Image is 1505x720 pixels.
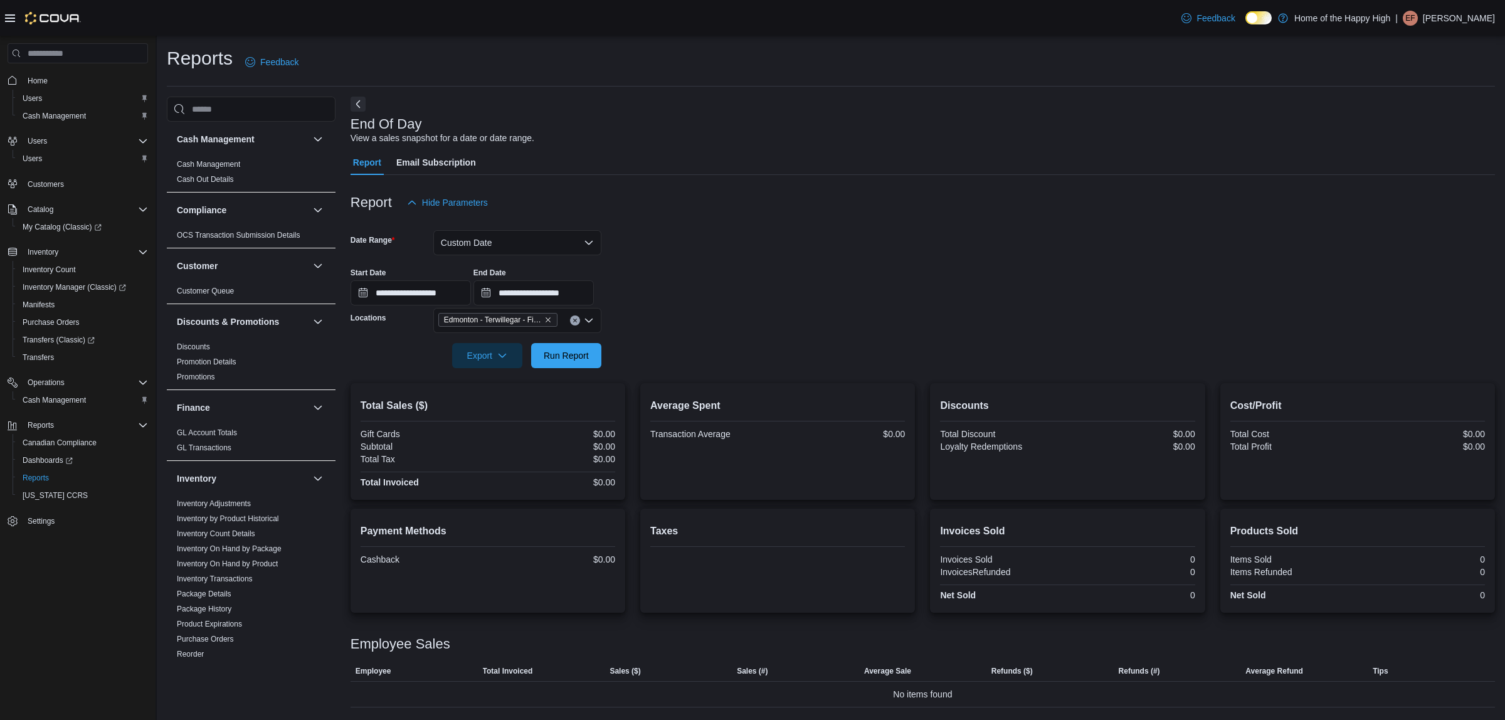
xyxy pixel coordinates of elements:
a: Inventory Count [18,262,81,277]
span: Run Report [544,349,589,362]
label: End Date [473,268,506,278]
div: Loyalty Redemptions [940,442,1065,452]
span: Users [28,136,47,146]
a: Transfers [18,350,59,365]
a: Feedback [240,50,304,75]
a: Product Expirations [177,620,242,628]
a: Package History [177,605,231,613]
span: Cash Management [18,393,148,408]
button: Purchase Orders [13,314,153,331]
a: Cash Out Details [177,175,234,184]
div: $0.00 [1360,442,1485,452]
span: GL Account Totals [177,428,237,438]
span: Transfers (Classic) [23,335,95,345]
div: Total Cost [1230,429,1355,439]
label: Locations [351,313,386,323]
span: Cash Management [23,111,86,121]
button: Compliance [310,203,325,218]
a: Home [23,73,53,88]
div: 0 [1360,590,1485,600]
span: Feedback [1196,12,1235,24]
a: GL Transactions [177,443,231,452]
span: EF [1405,11,1415,26]
span: Manifests [18,297,148,312]
button: Catalog [23,202,58,217]
h2: Discounts [940,398,1195,413]
h3: Cash Management [177,133,255,146]
h3: Discounts & Promotions [177,315,279,328]
div: Cash Management [167,157,335,192]
span: Discounts [177,342,210,352]
button: Cash Management [13,391,153,409]
button: Customers [3,175,153,193]
span: Inventory by Product Historical [177,514,279,524]
button: Canadian Compliance [13,434,153,452]
span: Transfers (Classic) [18,332,148,347]
span: Dashboards [23,455,73,465]
div: Items Refunded [1230,567,1355,577]
div: 0 [1360,567,1485,577]
a: Discounts [177,342,210,351]
h2: Cost/Profit [1230,398,1485,413]
span: Cash Management [23,395,86,405]
strong: Net Sold [1230,590,1266,600]
span: Promotion Details [177,357,236,367]
button: Operations [23,375,70,390]
span: Users [23,154,42,164]
span: Customers [23,176,148,192]
button: Settings [3,512,153,530]
button: [US_STATE] CCRS [13,487,153,504]
button: Open list of options [584,315,594,326]
button: Users [3,132,153,150]
button: Next [351,97,366,112]
span: My Catalog (Classic) [23,222,102,232]
h3: Inventory [177,472,216,485]
input: Press the down key to open a popover containing a calendar. [473,280,594,305]
button: Customer [310,258,325,273]
a: Cash Management [177,160,240,169]
span: Inventory Adjustments [177,499,251,509]
a: My Catalog (Classic) [13,218,153,236]
span: Sales (#) [737,666,768,676]
a: Inventory Transactions [177,574,253,583]
span: My Catalog (Classic) [18,220,148,235]
a: Reorder [177,650,204,659]
div: Customer [167,283,335,304]
img: Cova [25,12,81,24]
a: Dashboards [18,453,78,468]
a: Feedback [1176,6,1240,31]
h3: End Of Day [351,117,422,132]
button: Hide Parameters [402,190,493,215]
a: Inventory On Hand by Product [177,559,278,568]
div: $0.00 [490,454,615,464]
span: Inventory Count [23,265,76,275]
span: Export [460,343,515,368]
div: $0.00 [1070,429,1195,439]
div: Total Profit [1230,442,1355,452]
button: Transfers [13,349,153,366]
a: GL Account Totals [177,428,237,437]
button: Inventory Count [13,261,153,278]
span: Package History [177,604,231,614]
div: Items Sold [1230,554,1355,564]
div: Invoices Sold [940,554,1065,564]
button: Manifests [13,296,153,314]
span: No items found [893,687,952,702]
a: Transfers (Classic) [18,332,100,347]
span: Hide Parameters [422,196,488,209]
button: Customer [177,260,308,272]
span: Edmonton - Terwillegar - Fire & Flower [438,313,557,327]
button: Clear input [570,315,580,326]
a: Promotions [177,373,215,381]
span: Reorder [177,649,204,659]
span: Tips [1373,666,1388,676]
div: $0.00 [1360,429,1485,439]
span: Promotions [177,372,215,382]
button: Reports [13,469,153,487]
button: Run Report [531,343,601,368]
button: Cash Management [13,107,153,125]
span: Reports [28,420,54,430]
h2: Taxes [650,524,905,539]
span: Inventory [23,245,148,260]
input: Dark Mode [1245,11,1272,24]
